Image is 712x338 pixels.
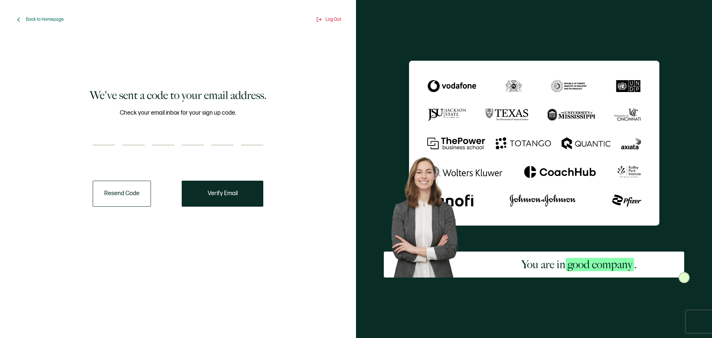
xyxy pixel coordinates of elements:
[679,272,690,283] img: Sertifier Signup
[409,60,659,226] img: Sertifier We've sent a code to your email address.
[26,17,64,22] span: Back to Homepage
[90,88,267,103] h1: We've sent a code to your email address.
[521,257,637,272] h2: You are in .
[384,151,474,278] img: Sertifier Signup - You are in <span class="strong-h">good company</span>. Hero
[566,258,634,271] span: good company
[182,181,263,207] button: Verify Email
[326,17,341,22] span: Log Out
[208,191,238,197] span: Verify Email
[93,181,151,207] button: Resend Code
[120,108,236,118] span: Check your email inbox for your sign up code.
